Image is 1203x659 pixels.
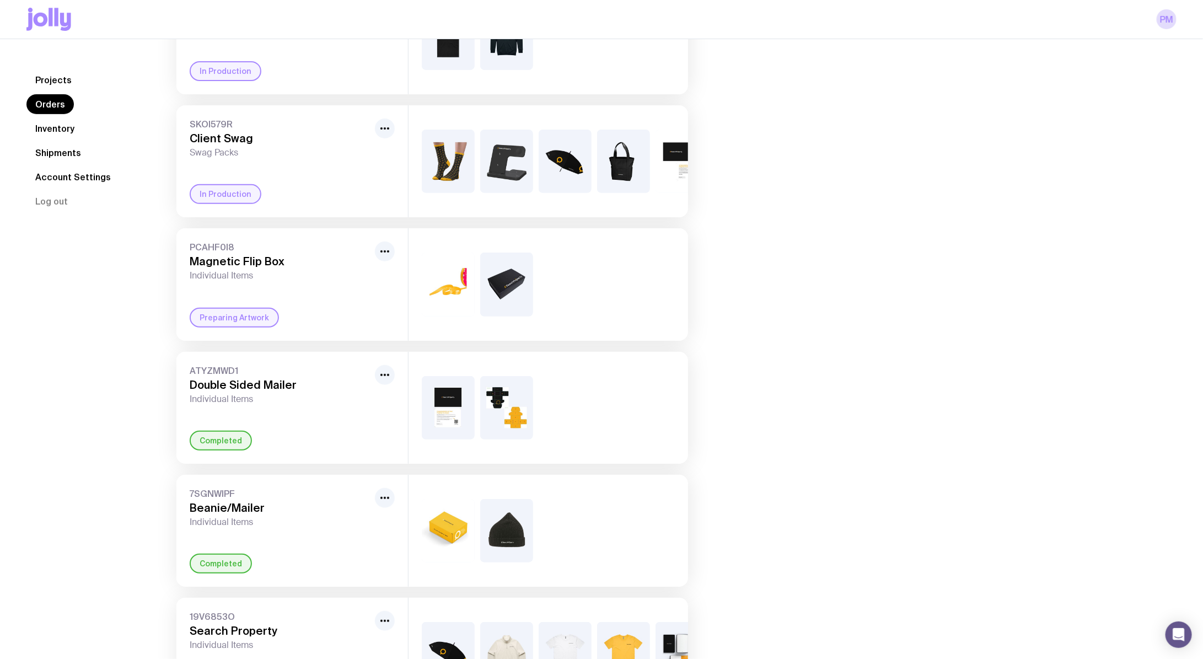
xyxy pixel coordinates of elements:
div: In Production [190,184,261,204]
div: Preparing Artwork [190,308,279,328]
span: 19V6853O [190,611,370,622]
span: 7SGNWIPF [190,488,370,499]
a: Projects [26,70,80,90]
span: Swag Packs [190,147,370,158]
a: Account Settings [26,167,120,187]
h3: Client Swag [190,132,370,145]
span: Individual Items [190,640,370,651]
a: Shipments [26,143,90,163]
div: Open Intercom Messenger [1166,622,1192,648]
span: PCAHF0I8 [190,242,370,253]
span: Individual Items [190,517,370,528]
h3: Magnetic Flip Box [190,255,370,268]
a: Inventory [26,119,83,138]
button: Log out [26,191,77,211]
span: Individual Items [190,394,370,405]
h3: Search Property [190,624,370,637]
h3: Beanie/Mailer [190,501,370,515]
div: In Production [190,61,261,81]
span: Individual Items [190,270,370,281]
a: PM [1157,9,1177,29]
span: ATYZMWD1 [190,365,370,376]
h3: Double Sided Mailer [190,378,370,392]
div: Completed [190,554,252,574]
a: Orders [26,94,74,114]
span: SKOI579R [190,119,370,130]
div: Completed [190,431,252,451]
